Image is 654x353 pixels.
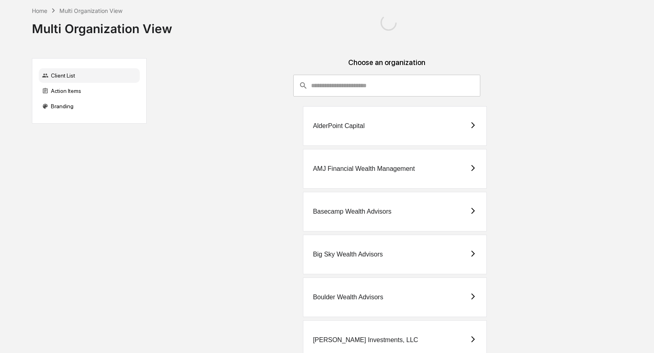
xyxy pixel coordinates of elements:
[39,99,140,113] div: Branding
[313,251,383,258] div: Big Sky Wealth Advisors
[32,15,172,36] div: Multi Organization View
[59,7,122,14] div: Multi Organization View
[32,7,47,14] div: Home
[39,84,140,98] div: Action Items
[313,122,365,130] div: AlderPoint Capital
[313,165,415,172] div: AMJ Financial Wealth Management
[313,336,418,344] div: [PERSON_NAME] Investments, LLC
[293,75,480,97] div: consultant-dashboard__filter-organizations-search-bar
[153,58,620,75] div: Choose an organization
[39,68,140,83] div: Client List
[313,294,383,301] div: Boulder Wealth Advisors
[313,208,391,215] div: Basecamp Wealth Advisors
